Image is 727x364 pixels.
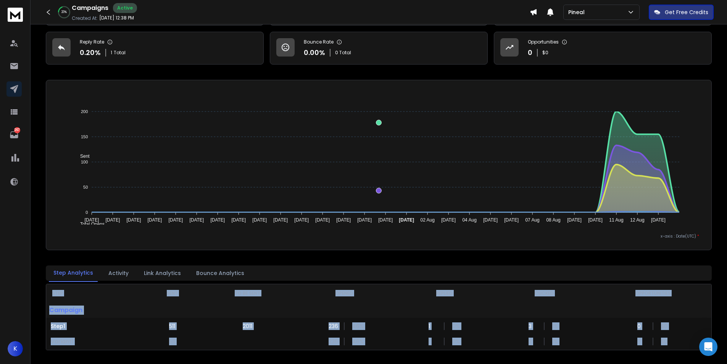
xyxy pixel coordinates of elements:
[649,5,714,20] button: Get Free Credits
[58,233,699,239] p: x-axis : Date(UTC)
[542,50,548,56] p: $ 0
[85,210,88,215] tspan: 0
[168,217,183,223] tspan: [DATE]
[429,338,436,345] p: 1
[528,39,559,45] p: Opportunities
[192,265,249,281] button: Bounce Analytics
[352,322,360,330] p: 46 %
[546,217,560,223] tspan: 08 Aug
[420,217,434,223] tspan: 02 Aug
[609,217,623,223] tspan: 11 Aug
[104,265,133,281] button: Activity
[529,322,536,330] p: 3
[483,217,498,223] tspan: [DATE]
[81,160,88,164] tspan: 100
[525,217,539,223] tspan: 07 Aug
[357,217,372,223] tspan: [DATE]
[270,32,488,65] a: Bounce Rate0.00%0 Total
[74,154,90,159] span: Sent
[139,265,185,281] button: Link Analytics
[111,50,112,56] span: 1
[429,322,436,330] p: 1
[661,322,669,330] p: $ 0
[335,50,351,56] p: 0 Total
[294,284,394,303] th: OPENED
[49,264,98,282] button: Step Analytics
[336,217,351,223] tspan: [DATE]
[552,338,560,345] p: 1 %
[594,284,711,303] th: OPPORTUNITIES
[529,338,536,345] p: 3
[143,284,201,303] th: SENT
[72,15,98,21] p: Created At:
[113,3,137,13] div: Active
[84,217,99,223] tspan: [DATE]
[46,32,264,65] a: Reply Rate0.20%1Total
[114,50,126,56] span: Total
[189,217,204,223] tspan: [DATE]
[588,217,603,223] tspan: [DATE]
[8,8,23,22] img: logo
[452,322,460,330] p: 0 %
[494,32,712,65] a: Opportunities0$0
[80,47,101,58] p: 0.20 %
[399,217,414,223] tspan: [DATE]
[637,338,645,345] p: 0
[14,127,20,133] p: 267
[630,217,644,223] tspan: 12 Aug
[315,217,330,223] tspan: [DATE]
[394,284,494,303] th: REPLIED
[46,303,143,318] p: Campaign
[528,47,532,58] p: 0
[329,322,336,330] p: 236
[6,127,22,142] a: 267
[46,284,143,303] th: STEP
[8,341,23,356] button: K
[294,217,309,223] tspan: [DATE]
[169,338,175,345] p: 511
[81,134,88,139] tspan: 150
[201,284,294,303] th: TO BE SENT
[83,185,88,189] tspan: 50
[61,10,67,15] p: 20 %
[147,217,162,223] tspan: [DATE]
[81,109,88,114] tspan: 200
[80,39,104,45] p: Reply Rate
[452,338,460,345] p: 0 %
[210,217,225,223] tspan: [DATE]
[252,217,267,223] tspan: [DATE]
[651,217,666,223] tspan: [DATE]
[494,284,594,303] th: CLICKED
[273,217,288,223] tspan: [DATE]
[637,322,645,330] p: 0
[462,217,476,223] tspan: 04 Aug
[304,39,334,45] p: Bounce Rate
[51,322,139,330] p: Step 1
[441,217,456,223] tspan: [DATE]
[329,338,336,345] p: 236
[567,217,582,223] tspan: [DATE]
[665,8,708,16] p: Get Free Credits
[661,338,669,345] p: $ 0
[243,322,252,330] p: 2011
[169,322,175,330] p: 511
[126,217,141,223] tspan: [DATE]
[51,338,139,345] p: Variant 1
[378,217,393,223] tspan: [DATE]
[352,338,360,345] p: 46 %
[99,15,134,21] p: [DATE] 12:38 PM
[568,8,588,16] p: Pineal
[74,222,105,227] span: Total Opens
[105,217,120,223] tspan: [DATE]
[231,217,246,223] tspan: [DATE]
[552,322,560,330] p: 1 %
[699,338,717,356] div: Open Intercom Messenger
[504,217,519,223] tspan: [DATE]
[72,3,108,13] h1: Campaigns
[304,47,325,58] p: 0.00 %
